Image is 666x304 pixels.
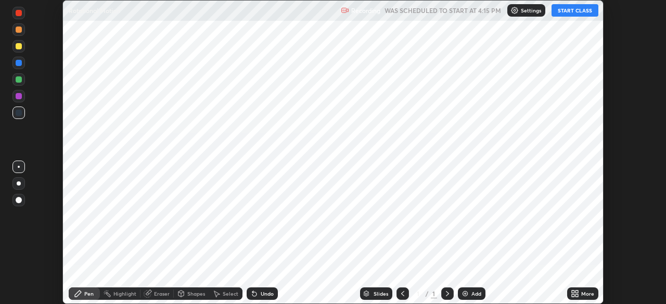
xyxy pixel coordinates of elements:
div: Pen [84,291,94,296]
div: More [581,291,594,296]
div: 1 [431,289,437,298]
div: Slides [374,291,388,296]
div: Select [223,291,238,296]
p: Rotational Motion [69,6,120,15]
div: Eraser [154,291,170,296]
img: add-slide-button [461,289,469,298]
img: class-settings-icons [510,6,519,15]
div: Highlight [113,291,136,296]
p: Settings [521,8,541,13]
div: 1 [413,290,424,297]
h5: WAS SCHEDULED TO START AT 4:15 PM [385,6,501,15]
img: recording.375f2c34.svg [341,6,349,15]
div: Add [471,291,481,296]
button: START CLASS [552,4,598,17]
div: / [426,290,429,297]
div: Undo [261,291,274,296]
div: Shapes [187,291,205,296]
p: Recording [351,7,380,15]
